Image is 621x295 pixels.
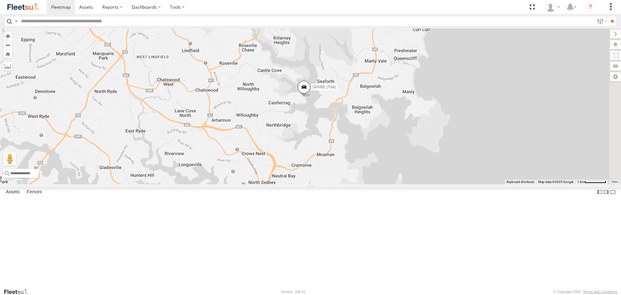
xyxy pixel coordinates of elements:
label: Map Settings [610,72,621,81]
label: Search Filter Options [594,17,608,26]
div: Version: 308.01 [281,290,306,294]
span: SPARE (T04) [312,85,336,89]
a: Terms and Conditions [583,290,617,294]
button: Zoom Home [3,50,12,58]
label: Assets [3,188,23,197]
span: Map data ©2025 Google [538,180,573,184]
label: Hide Summary Table [610,187,616,197]
label: Dock Summary Table to the Right [603,187,609,197]
button: Drag Pegman onto the map to open Street View [3,153,16,165]
div: © Copyright 2025 - [553,290,617,294]
button: Map scale: 1 km per 63 pixels [575,180,608,184]
a: Terms (opens in new tab) [611,180,618,183]
img: fleetsu-logo-horizontal.svg [6,3,40,11]
button: Zoom in [3,32,12,40]
label: Measure [3,62,12,71]
a: Visit our Website [4,289,33,295]
button: Zoom out [3,40,12,50]
button: Keyboard shortcuts [507,180,534,184]
span: 1 km [577,180,584,184]
div: Matt Mayall [543,2,562,12]
label: Fences [24,188,45,197]
label: Dock Summary Table to the Left [596,187,603,197]
label: Search Query [14,17,19,26]
i: ? [585,2,595,12]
